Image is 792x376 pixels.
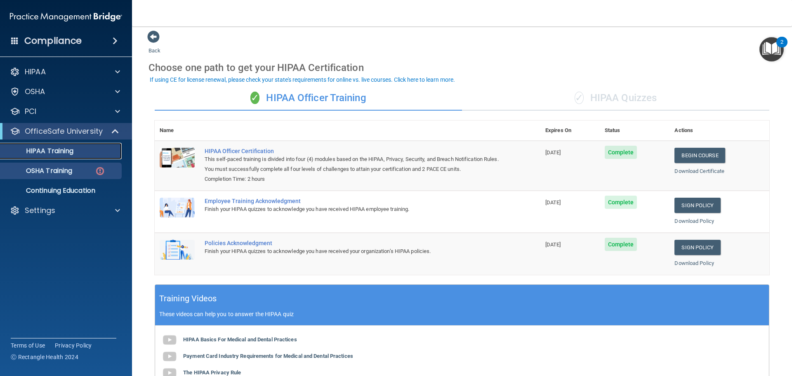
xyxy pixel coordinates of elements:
div: This self-paced training is divided into four (4) modules based on the HIPAA, Privacy, Security, ... [205,154,499,174]
a: Sign Policy [674,240,720,255]
p: Continuing Education [5,187,118,195]
div: Employee Training Acknowledgment [205,198,499,204]
a: Sign Policy [674,198,720,213]
a: Back [148,38,160,54]
a: PCI [10,106,120,116]
div: HIPAA Officer Training [155,86,462,111]
a: Begin Course [674,148,725,163]
p: HIPAA [25,67,46,77]
div: Finish your HIPAA quizzes to acknowledge you have received your organization’s HIPAA policies. [205,246,499,256]
a: HIPAA [10,67,120,77]
span: [DATE] [545,149,561,156]
button: Open Resource Center, 2 new notifications [759,37,784,61]
a: Privacy Policy [55,341,92,350]
p: OSHA [25,87,45,97]
span: Complete [605,238,637,251]
iframe: Drift Widget Chat Controller [649,317,782,350]
span: [DATE] [545,241,561,248]
span: Complete [605,196,637,209]
div: Completion Time: 2 hours [205,174,499,184]
a: Download Policy [674,218,714,224]
img: PMB logo [10,9,122,25]
div: If using CE for license renewal, please check your state's requirements for online vs. live cours... [150,77,455,83]
a: OfficeSafe University [10,126,120,136]
a: Download Policy [674,260,714,266]
span: ✓ [575,92,584,104]
p: HIPAA Training [5,147,73,155]
p: These videos can help you to answer the HIPAA quiz [159,311,765,317]
p: OfficeSafe University [25,126,103,136]
span: [DATE] [545,199,561,206]
div: Finish your HIPAA quizzes to acknowledge you have received HIPAA employee training. [205,204,499,214]
img: gray_youtube_icon.38fcd6cc.png [161,332,178,348]
th: Expires On [540,121,600,141]
p: Settings [25,206,55,215]
div: Policies Acknowledgment [205,240,499,246]
b: Payment Card Industry Requirements for Medical and Dental Practices [183,353,353,359]
p: PCI [25,106,36,116]
th: Actions [669,121,769,141]
b: HIPAA Basics For Medical and Dental Practices [183,336,297,343]
p: OSHA Training [5,167,72,175]
span: ✓ [250,92,259,104]
span: Ⓒ Rectangle Health 2024 [11,353,78,361]
a: Settings [10,206,120,215]
b: The HIPAA Privacy Rule [183,369,241,376]
button: If using CE for license renewal, please check your state's requirements for online vs. live cours... [148,76,456,84]
a: Download Certificate [674,168,724,174]
a: OSHA [10,87,120,97]
img: danger-circle.6113f641.png [95,166,105,176]
th: Status [600,121,670,141]
img: gray_youtube_icon.38fcd6cc.png [161,348,178,365]
div: Choose one path to get your HIPAA Certification [148,56,775,80]
h4: Compliance [24,35,82,47]
a: HIPAA Officer Certification [205,148,499,154]
th: Name [155,121,200,141]
h5: Training Videos [159,291,217,306]
span: Complete [605,146,637,159]
a: Terms of Use [11,341,45,350]
div: 2 [780,42,783,53]
div: HIPAA Quizzes [462,86,769,111]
